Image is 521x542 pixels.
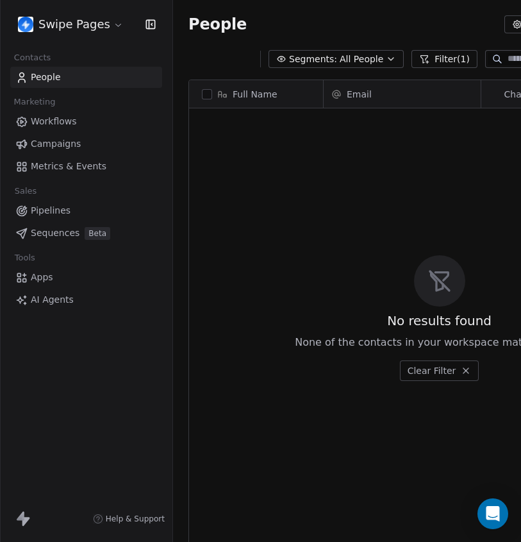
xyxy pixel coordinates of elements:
span: Sequences [31,226,79,240]
span: Contacts [8,48,56,67]
a: Workflows [10,111,162,132]
span: Help & Support [106,514,165,524]
span: Pipelines [31,204,70,217]
a: People [10,67,162,88]
span: People [188,15,247,34]
span: Swipe Pages [38,16,110,33]
span: All People [340,53,383,66]
span: Apps [31,271,53,284]
span: Segments: [289,53,337,66]
button: Filter(1) [411,50,477,68]
span: Workflows [31,115,77,128]
img: user_01J93QE9VH11XXZQZDP4TWZEES.jpg [18,17,33,32]
a: SequencesBeta [10,223,162,244]
a: Metrics & Events [10,156,162,177]
span: Marketing [8,92,61,112]
span: Tools [9,248,40,267]
span: Beta [85,227,110,240]
a: Pipelines [10,200,162,221]
span: Campaigns [31,137,81,151]
span: Metrics & Events [31,160,106,173]
a: AI Agents [10,289,162,310]
span: AI Agents [31,293,74,307]
button: Clear Filter [400,360,479,381]
div: Open Intercom Messenger [477,498,508,529]
div: grid [189,108,324,535]
span: Email [347,88,372,101]
span: Full Name [233,88,277,101]
a: Apps [10,267,162,288]
span: No results found [387,312,492,330]
span: People [31,71,61,84]
div: Full Name [189,80,323,108]
a: Campaigns [10,133,162,155]
img: Chargebee [489,20,499,169]
button: Swipe Pages [15,13,126,35]
div: Email [324,80,481,108]
a: Help & Support [93,514,165,524]
span: Sales [9,182,42,201]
